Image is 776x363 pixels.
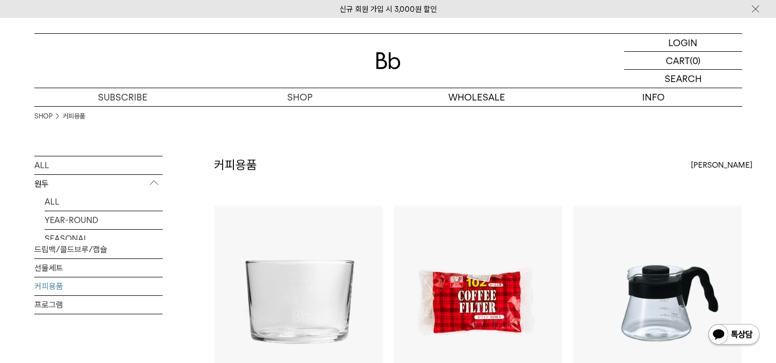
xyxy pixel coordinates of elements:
[690,52,701,69] p: (0)
[376,52,401,69] img: 로고
[214,156,257,174] h2: 커피용품
[34,88,211,106] a: SUBSCRIBE
[691,159,752,171] span: [PERSON_NAME]
[665,70,702,88] p: SEARCH
[668,34,698,51] p: LOGIN
[34,259,163,277] a: 선물세트
[340,5,437,14] a: 신규 회원 가입 시 3,000원 할인
[624,34,742,52] a: LOGIN
[624,52,742,70] a: CART (0)
[34,240,163,258] a: 드립백/콜드브루/캡슐
[45,193,163,211] a: ALL
[34,111,52,122] a: SHOP
[34,277,163,295] a: 커피용품
[211,88,388,106] a: SHOP
[34,156,163,174] a: ALL
[565,88,742,106] p: INFO
[707,323,761,348] img: 카카오톡 채널 1:1 채팅 버튼
[63,111,85,122] a: 커피용품
[45,230,163,248] a: SEASONAL
[388,88,565,106] p: WHOLESALE
[34,175,163,193] p: 원두
[34,296,163,314] a: 프로그램
[45,211,163,229] a: YEAR-ROUND
[666,52,690,69] p: CART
